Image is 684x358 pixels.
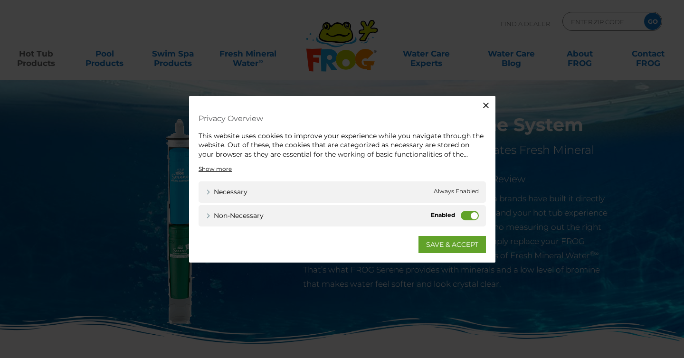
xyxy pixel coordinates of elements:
a: SAVE & ACCEPT [418,236,486,253]
a: Necessary [206,187,247,197]
h4: Privacy Overview [199,110,486,126]
span: Always Enabled [434,187,479,197]
a: Show more [199,165,232,173]
div: This website uses cookies to improve your experience while you navigate through the website. Out ... [199,131,486,159]
a: Non-necessary [206,211,264,221]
